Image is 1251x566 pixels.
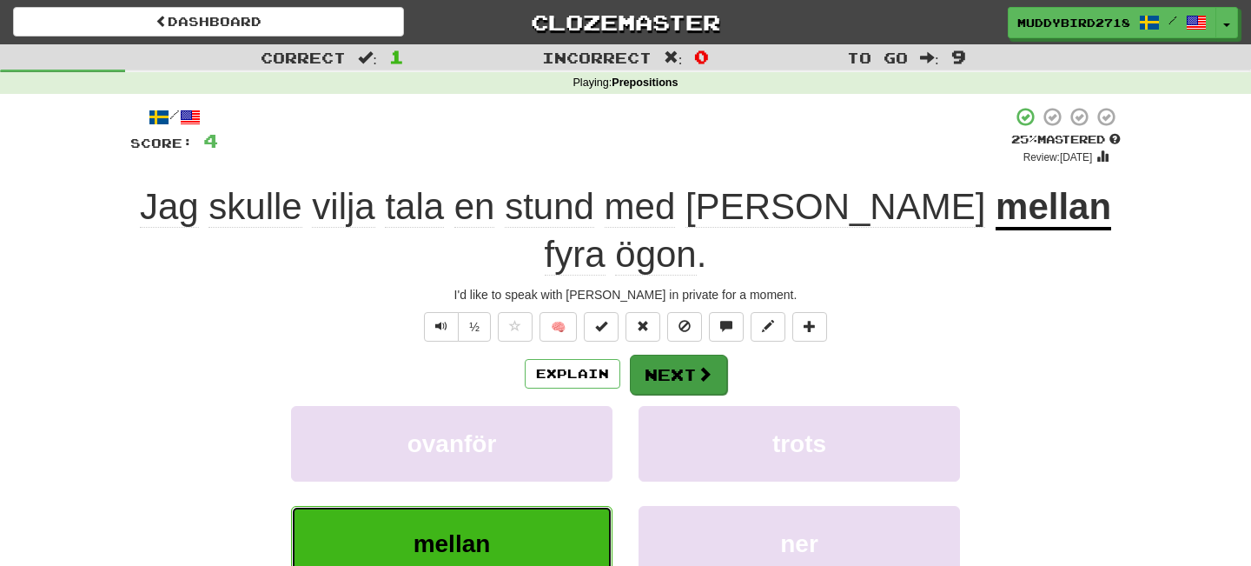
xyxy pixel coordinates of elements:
[312,186,374,228] span: vilja
[780,530,818,557] span: ner
[685,186,985,228] span: [PERSON_NAME]
[1017,15,1130,30] span: MuddyBird2718
[414,530,491,557] span: mellan
[358,50,377,65] span: :
[458,312,491,342] button: ½
[612,77,678,89] strong: Prepositions
[996,186,1111,230] u: mellan
[505,186,594,228] span: stund
[385,186,444,228] span: tala
[709,312,744,342] button: Discuss sentence (alt+u)
[208,186,301,228] span: skulle
[545,234,707,276] span: .
[545,234,606,276] span: fyra
[615,234,696,276] span: ögon
[407,430,497,457] span: ovanför
[424,312,459,342] button: Play sentence audio (ctl+space)
[291,406,612,482] button: ovanför
[430,7,821,37] a: Clozemaster
[1008,7,1216,38] a: MuddyBird2718 /
[454,186,495,228] span: en
[542,49,652,66] span: Incorrect
[389,46,404,67] span: 1
[1023,151,1093,163] small: Review: [DATE]
[261,49,346,66] span: Correct
[792,312,827,342] button: Add to collection (alt+a)
[1011,132,1121,148] div: Mastered
[539,312,577,342] button: 🧠
[1168,14,1177,26] span: /
[694,46,709,67] span: 0
[140,186,199,228] span: Jag
[639,406,960,482] button: trots
[920,50,939,65] span: :
[630,355,727,395] button: Next
[625,312,660,342] button: Reset to 0% Mastered (alt+r)
[13,7,404,37] a: Dashboard
[498,312,533,342] button: Favorite sentence (alt+f)
[525,359,620,389] button: Explain
[130,106,218,128] div: /
[203,130,218,151] span: 4
[667,312,702,342] button: Ignore sentence (alt+i)
[130,136,193,150] span: Score:
[751,312,785,342] button: Edit sentence (alt+d)
[951,46,966,67] span: 9
[130,286,1121,303] div: I'd like to speak with [PERSON_NAME] in private for a moment.
[772,430,826,457] span: trots
[605,186,676,228] span: med
[584,312,619,342] button: Set this sentence to 100% Mastered (alt+m)
[1011,132,1037,146] span: 25 %
[664,50,683,65] span: :
[847,49,908,66] span: To go
[420,312,491,342] div: Text-to-speech controls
